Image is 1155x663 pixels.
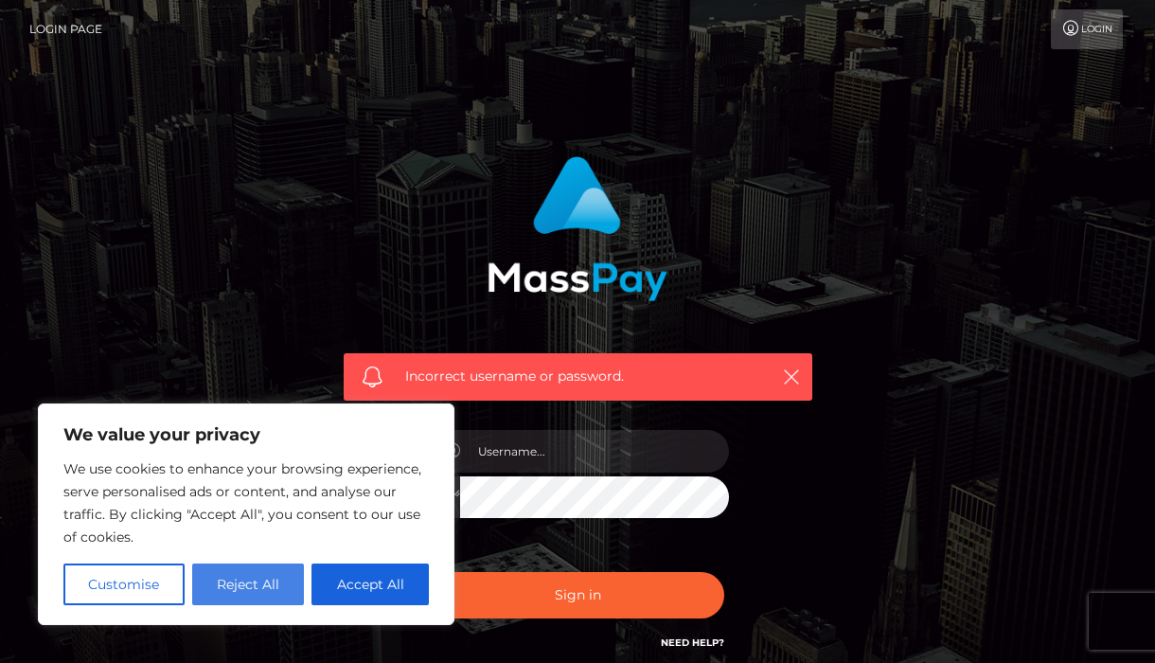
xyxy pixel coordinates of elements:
[431,572,724,618] button: Sign in
[192,564,305,605] button: Reject All
[63,423,429,446] p: We value your privacy
[311,564,429,605] button: Accept All
[1051,9,1123,49] a: Login
[460,430,729,473] input: Username...
[63,564,185,605] button: Customise
[29,9,102,49] a: Login Page
[661,636,724,649] a: Need Help?
[38,403,454,625] div: We value your privacy
[405,367,751,386] span: Incorrect username or password.
[63,457,429,548] p: We use cookies to enhance your browsing experience, serve personalised ads or content, and analys...
[488,156,667,301] img: MassPay Login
